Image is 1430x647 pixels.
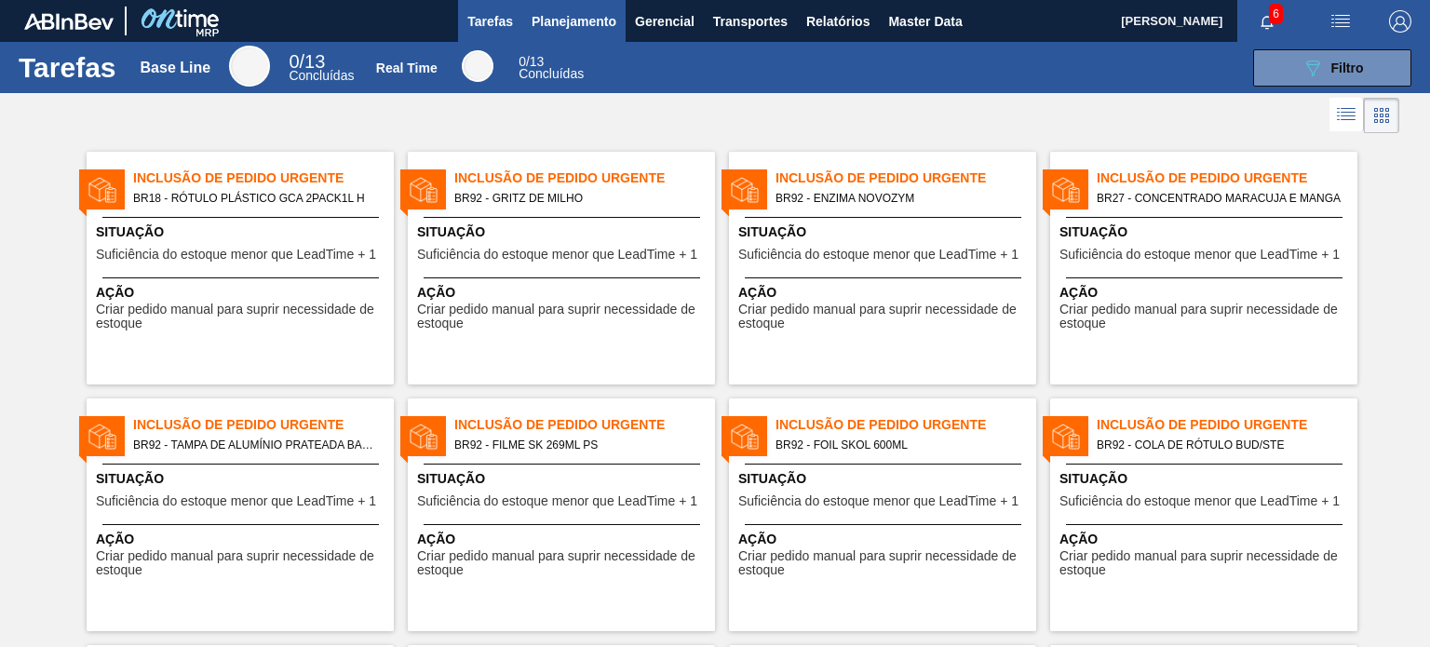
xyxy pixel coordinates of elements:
[96,549,389,578] span: Criar pedido manual para suprir necessidade de estoque
[1269,4,1283,24] span: 6
[289,51,299,72] span: 0
[133,188,379,209] span: BR18 - RÓTULO PLÁSTICO GCA 2PACK1L H
[410,423,438,451] img: status
[1329,10,1352,33] img: userActions
[417,549,710,578] span: Criar pedido manual para suprir necessidade de estoque
[1097,168,1357,188] span: Inclusão de Pedido Urgente
[376,61,438,75] div: Real Time
[731,176,759,204] img: status
[417,248,697,262] span: Suficiência do estoque menor que LeadTime + 1
[713,10,788,33] span: Transportes
[738,303,1032,331] span: Criar pedido manual para suprir necessidade de estoque
[88,176,116,204] img: status
[96,303,389,331] span: Criar pedido manual para suprir necessidade de estoque
[738,549,1032,578] span: Criar pedido manual para suprir necessidade de estoque
[417,469,710,489] span: Situação
[738,494,1019,508] span: Suficiência do estoque menor que LeadTime + 1
[532,10,616,33] span: Planejamento
[888,10,962,33] span: Master Data
[289,54,354,82] div: Base Line
[519,54,544,69] span: / 13
[1253,49,1411,87] button: Filtro
[1097,415,1357,435] span: Inclusão de Pedido Urgente
[467,10,513,33] span: Tarefas
[454,435,700,455] span: BR92 - FILME SK 269ML PS
[229,46,270,87] div: Base Line
[1059,469,1353,489] span: Situação
[417,303,710,331] span: Criar pedido manual para suprir necessidade de estoque
[454,188,700,209] span: BR92 - GRITZ DE MILHO
[1059,549,1353,578] span: Criar pedido manual para suprir necessidade de estoque
[731,423,759,451] img: status
[96,222,389,242] span: Situação
[1059,494,1340,508] span: Suficiência do estoque menor que LeadTime + 1
[417,530,710,549] span: Ação
[96,248,376,262] span: Suficiência do estoque menor que LeadTime + 1
[96,469,389,489] span: Situação
[417,283,710,303] span: Ação
[133,415,394,435] span: Inclusão de Pedido Urgente
[19,57,116,78] h1: Tarefas
[1052,176,1080,204] img: status
[738,222,1032,242] span: Situação
[738,248,1019,262] span: Suficiência do estoque menor que LeadTime + 1
[776,188,1021,209] span: BR92 - ENZIMA NOVOZYM
[776,435,1021,455] span: BR92 - FOIL SKOL 600ML
[1097,435,1342,455] span: BR92 - COLA DE RÓTULO BUD/STE
[289,51,325,72] span: / 13
[417,222,710,242] span: Situação
[141,60,211,76] div: Base Line
[462,50,493,82] div: Real Time
[1059,283,1353,303] span: Ação
[410,176,438,204] img: status
[454,415,715,435] span: Inclusão de Pedido Urgente
[519,56,584,80] div: Real Time
[806,10,870,33] span: Relatórios
[133,168,394,188] span: Inclusão de Pedido Urgente
[519,66,584,81] span: Concluídas
[1059,248,1340,262] span: Suficiência do estoque menor que LeadTime + 1
[1364,98,1399,133] div: Visão em Cards
[24,13,114,30] img: TNhmsLtSVTkK8tSr43FrP2fwEKptu5GPRR3wAAAABJRU5ErkJggg==
[96,530,389,549] span: Ação
[1389,10,1411,33] img: Logout
[738,469,1032,489] span: Situação
[289,68,354,83] span: Concluídas
[1059,303,1353,331] span: Criar pedido manual para suprir necessidade de estoque
[133,435,379,455] span: BR92 - TAMPA DE ALUMÍNIO PRATEADA BALL CDL
[417,494,697,508] span: Suficiência do estoque menor que LeadTime + 1
[1052,423,1080,451] img: status
[96,494,376,508] span: Suficiência do estoque menor que LeadTime + 1
[1059,222,1353,242] span: Situação
[635,10,695,33] span: Gerencial
[88,423,116,451] img: status
[776,168,1036,188] span: Inclusão de Pedido Urgente
[1329,98,1364,133] div: Visão em Lista
[1237,8,1297,34] button: Notificações
[96,283,389,303] span: Ação
[1331,61,1364,75] span: Filtro
[1097,188,1342,209] span: BR27 - CONCENTRADO MARACUJA E MANGA
[738,283,1032,303] span: Ação
[738,530,1032,549] span: Ação
[1059,530,1353,549] span: Ação
[776,415,1036,435] span: Inclusão de Pedido Urgente
[454,168,715,188] span: Inclusão de Pedido Urgente
[519,54,526,69] span: 0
